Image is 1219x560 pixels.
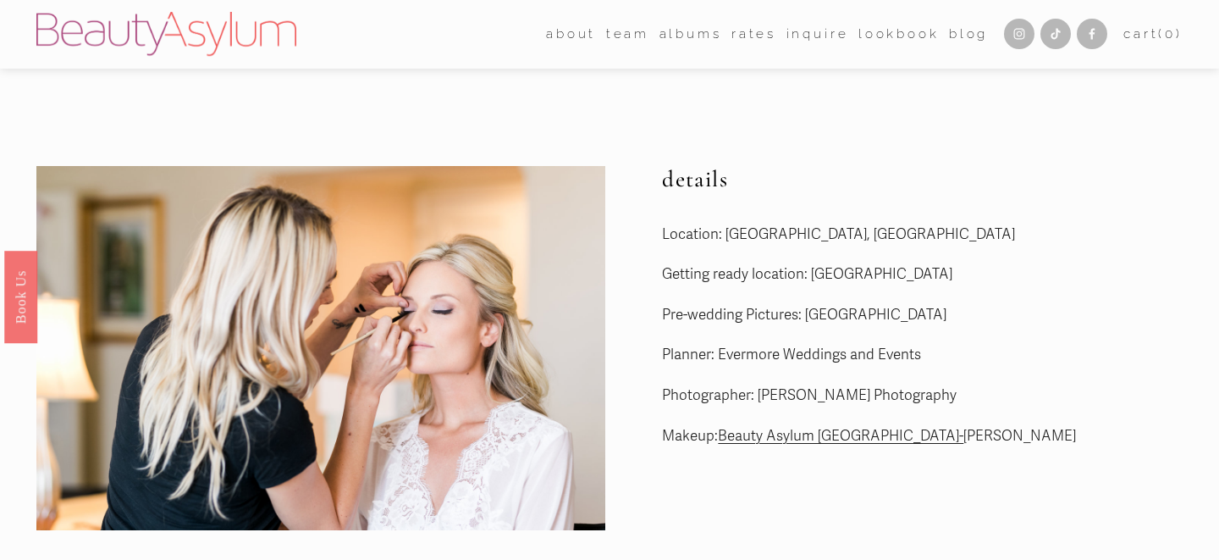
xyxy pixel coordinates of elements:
p: Makeup: [PERSON_NAME] [662,424,1182,450]
p: Pre-wedding Pictures: [GEOGRAPHIC_DATA] [662,302,1182,329]
a: Instagram [1004,19,1034,49]
p: Getting ready location: [GEOGRAPHIC_DATA] [662,262,1182,288]
a: albums [659,21,722,47]
a: Rates [731,21,776,47]
a: Beauty Asylum [GEOGRAPHIC_DATA]- [718,427,963,445]
span: about [546,23,596,46]
a: TikTok [1040,19,1071,49]
a: folder dropdown [606,21,649,47]
span: ( ) [1158,26,1182,42]
a: Lookbook [858,21,940,47]
a: Blog [949,21,988,47]
p: Photographer: [PERSON_NAME] Photography [662,383,1182,409]
p: Planner: Evermore Weddings and Events [662,342,1182,369]
a: Book Us [4,250,37,342]
a: Inquire [786,21,849,47]
p: Location: [GEOGRAPHIC_DATA], [GEOGRAPHIC_DATA] [662,222,1182,248]
h2: details [662,166,1182,193]
span: 0 [1165,26,1176,42]
img: Beauty Asylum | Bridal Hair &amp; Makeup Charlotte &amp; Atlanta [36,12,296,56]
a: folder dropdown [546,21,596,47]
a: Facebook [1077,19,1107,49]
a: 0 items in cart [1123,23,1183,46]
span: team [606,23,649,46]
